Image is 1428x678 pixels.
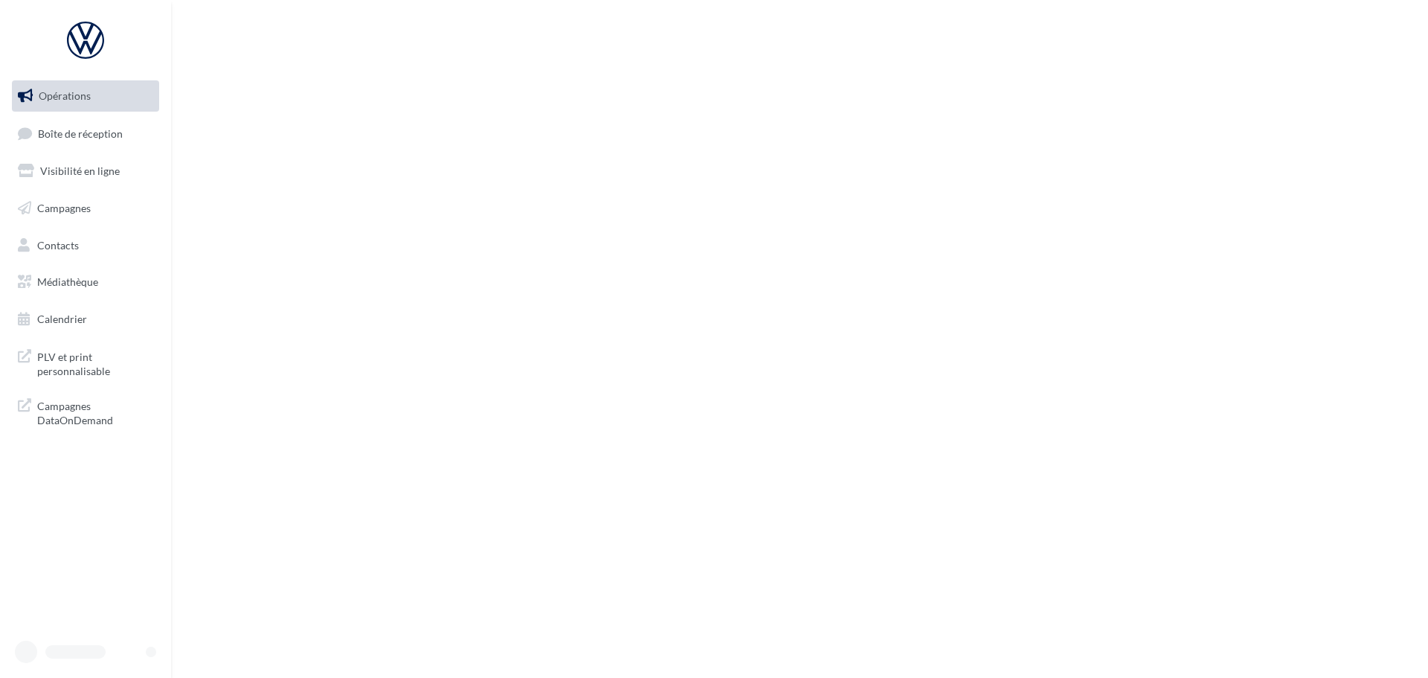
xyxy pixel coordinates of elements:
a: PLV et print personnalisable [9,341,162,385]
span: Campagnes [37,202,91,214]
a: Calendrier [9,304,162,335]
span: Opérations [39,89,91,102]
a: Médiathèque [9,266,162,298]
span: Visibilité en ligne [40,164,120,177]
span: Médiathèque [37,275,98,288]
span: Boîte de réception [38,127,123,139]
a: Contacts [9,230,162,261]
a: Campagnes [9,193,162,224]
a: Opérations [9,80,162,112]
span: PLV et print personnalisable [37,347,153,379]
span: Calendrier [37,313,87,325]
a: Boîte de réception [9,118,162,150]
span: Campagnes DataOnDemand [37,396,153,428]
a: Visibilité en ligne [9,156,162,187]
a: Campagnes DataOnDemand [9,390,162,434]
span: Contacts [37,238,79,251]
